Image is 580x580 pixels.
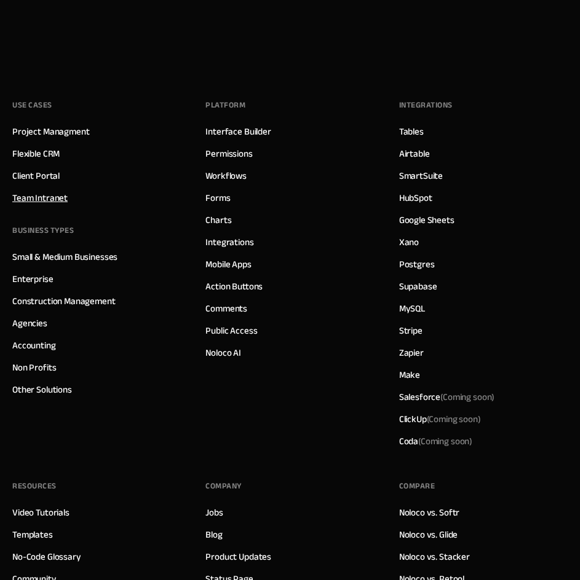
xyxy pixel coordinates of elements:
[205,146,252,162] a: Permissions
[399,190,432,206] a: HubSpot
[399,477,435,495] div: Compare
[399,146,430,162] a: Airtable
[399,278,437,294] a: Supabase
[205,234,253,250] a: Integrations
[418,433,472,450] span: (Coming soon)
[205,345,241,361] a: Noloco AI
[440,388,495,406] span: (Coming soon)
[399,256,435,272] a: Postgres
[399,212,455,228] a: Google Sheets
[399,300,425,316] a: MySQL
[205,504,223,520] a: Jobs
[399,168,443,184] a: SmartSuite
[12,293,116,309] a: Construction Management
[12,504,70,520] a: Video Tutorials
[205,256,251,272] a: Mobile Apps
[399,389,495,405] div: Salesforce
[399,323,423,339] a: Stripe
[12,549,81,565] a: No-Code Glossary
[399,527,458,543] a: Noloco vs. Glide
[12,382,72,398] a: Other Solutions
[205,123,271,139] a: Interface Builder
[205,278,263,294] a: Action Buttons
[399,367,420,383] a: Make
[205,549,271,565] a: Product Updates
[12,477,57,495] div: Resources
[399,504,460,520] a: Noloco vs. Softr
[427,410,481,428] span: (Coming soon)
[399,549,470,565] a: Noloco vs. Stacker
[205,300,247,316] a: Comments
[12,271,54,287] a: Enterprise
[12,146,60,162] a: Flexible CRM
[205,477,242,495] div: Company
[205,527,222,543] a: Blog
[12,359,56,375] a: Non Profits
[12,190,68,206] a: Team Intranet
[399,345,424,361] a: Zapier
[205,323,257,339] a: Public Access
[399,234,419,250] a: Xano
[399,96,453,114] div: INTEGRATIONS
[12,221,74,240] div: BUSINESS TYPES
[205,96,245,114] div: Platform
[12,249,117,265] a: Small & Medium Businesses
[399,433,472,449] div: Coda
[205,190,230,206] a: Forms
[399,411,481,427] div: ClickUp
[12,123,89,139] a: Project Managment
[205,212,231,228] a: Charts
[12,527,53,543] a: Templates
[205,168,247,184] a: Workflows
[12,96,52,114] div: Use Cases
[12,315,47,331] a: Agencies
[12,168,60,184] a: Client Portal
[399,123,424,139] a: Tables
[12,337,56,353] a: Accounting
